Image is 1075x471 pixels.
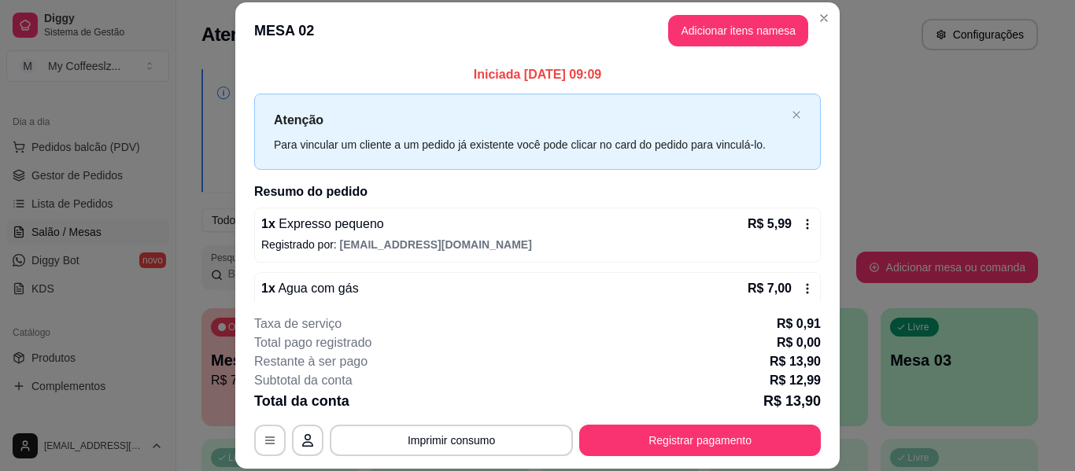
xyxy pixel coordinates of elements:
[668,15,808,46] button: Adicionar itens namesa
[748,215,792,234] p: R$ 5,99
[275,217,384,230] span: Expresso pequeno
[261,215,384,234] p: 1 x
[254,333,371,352] p: Total pago registrado
[748,279,792,298] p: R$ 7,00
[254,315,342,333] p: Taxa de serviço
[340,238,532,251] span: [EMAIL_ADDRESS][DOMAIN_NAME]
[330,425,573,456] button: Imprimir consumo
[261,279,359,298] p: 1 x
[777,333,821,352] p: R$ 0,00
[254,390,349,412] p: Total da conta
[274,110,785,130] p: Atenção
[254,182,821,201] h2: Resumo do pedido
[792,110,801,120] button: close
[254,352,368,371] p: Restante à ser pago
[254,371,353,390] p: Subtotal da conta
[770,371,821,390] p: R$ 12,99
[261,237,814,252] p: Registrado por:
[777,315,821,333] p: R$ 0,91
[274,136,785,153] div: Para vincular um cliente a um pedido já existente você pode clicar no card do pedido para vinculá...
[254,65,821,84] p: Iniciada [DATE] 09:09
[579,425,821,456] button: Registrar pagamento
[235,2,840,59] header: MESA 02
[275,281,359,295] span: Agua com gás
[811,6,837,31] button: Close
[770,352,821,371] p: R$ 13,90
[763,390,821,412] p: R$ 13,90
